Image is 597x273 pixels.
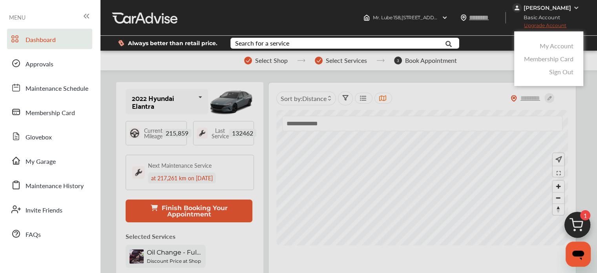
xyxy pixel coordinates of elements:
a: Invite Friends [7,199,92,220]
iframe: Button to launch messaging window [566,242,591,267]
span: Glovebox [26,132,52,143]
a: My Garage [7,150,92,171]
a: Approvals [7,53,92,73]
span: Invite Friends [26,205,62,216]
a: Glovebox [7,126,92,147]
a: Membership Card [7,102,92,122]
span: Approvals [26,59,53,70]
a: Dashboard [7,29,92,49]
span: Always better than retail price. [128,40,217,46]
span: My Garage [26,157,56,167]
a: Maintenance History [7,175,92,195]
a: FAQs [7,224,92,244]
a: Maintenance Schedule [7,77,92,98]
span: 1 [580,210,590,220]
img: cart_icon.3d0951e8.svg [559,208,596,246]
a: Sign Out [549,67,573,76]
a: Membership Card [524,54,573,63]
span: Maintenance Schedule [26,84,88,94]
div: Search for a service [235,40,289,46]
span: Membership Card [26,108,75,118]
span: Maintenance History [26,181,84,191]
a: My Account [540,41,573,50]
span: FAQs [26,230,41,240]
img: dollor_label_vector.a70140d1.svg [118,40,124,46]
span: Dashboard [26,35,56,45]
span: MENU [9,14,26,20]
